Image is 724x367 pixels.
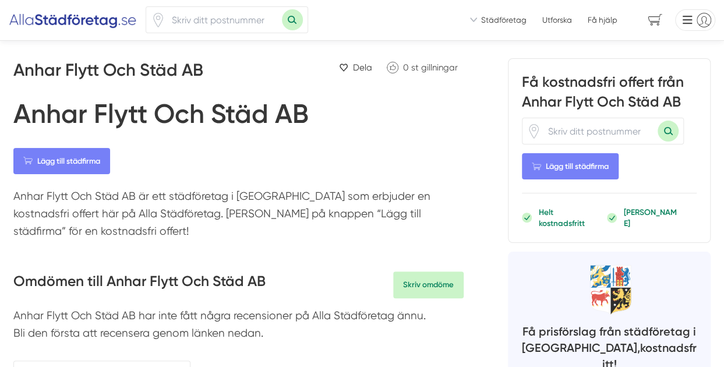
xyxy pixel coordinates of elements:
[9,10,137,29] img: Alla Städföretag
[542,15,572,26] a: Utforska
[522,72,697,118] h3: Få kostnadsfri offert från Anhar Flytt Och Städ AB
[539,207,601,229] p: Helt kostnadsfritt
[13,307,464,347] p: Anhar Flytt Och Städ AB har inte fått några recensioner på Alla Städföretag ännu. Bli den första ...
[381,58,464,77] a: Klicka för att gilla Anhar Flytt Och Städ AB
[13,98,309,135] h1: Anhar Flytt Och Städ AB
[624,207,680,229] p: [PERSON_NAME]
[587,15,617,26] span: Få hjälp
[527,124,541,139] span: Klicka för att använda din position.
[353,61,372,75] span: Dela
[527,124,541,139] svg: Pin / Karta
[658,121,679,142] button: Sök med postnummer
[522,153,619,179] : Lägg till städfirma
[13,188,464,245] p: Anhar Flytt Och Städ AB är ett städföretag i [GEOGRAPHIC_DATA] som erbjuder en kostnadsfri offert...
[151,13,165,27] svg: Pin / Karta
[541,118,658,144] input: Skriv ditt postnummer
[151,13,165,27] span: Klicka för att använda din position.
[403,62,409,73] span: 0
[282,9,303,30] button: Sök med postnummer
[165,7,282,33] input: Skriv ditt postnummer
[335,58,377,77] a: Dela
[411,62,458,73] span: st gillningar
[393,271,464,298] a: Skriv omdöme
[13,58,260,89] h2: Anhar Flytt Och Städ AB
[13,271,266,297] h3: Omdömen till Anhar Flytt Och Städ AB
[13,148,110,174] : Lägg till städfirma
[640,10,670,30] span: navigation-cart
[481,15,527,26] span: Städföretag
